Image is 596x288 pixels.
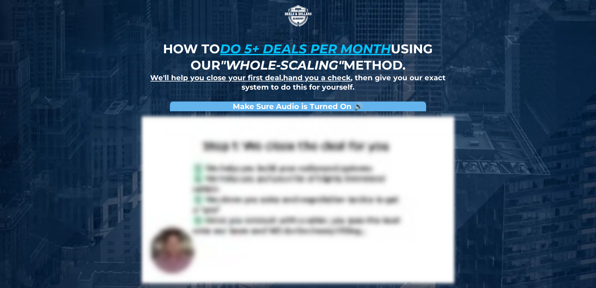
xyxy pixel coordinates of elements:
em: "whole-scaling" [220,57,344,73]
u: We'll help you close your first deal [150,73,281,82]
u: hand you a check [283,73,351,82]
u: do 5+ deals per month [220,41,391,56]
strong: , , then give you our exact system to do this for yourself. [150,73,446,92]
strong: How to using our method. [163,41,433,73]
strong: Make Sure Audio is Turned On 🔊 [233,102,363,111]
